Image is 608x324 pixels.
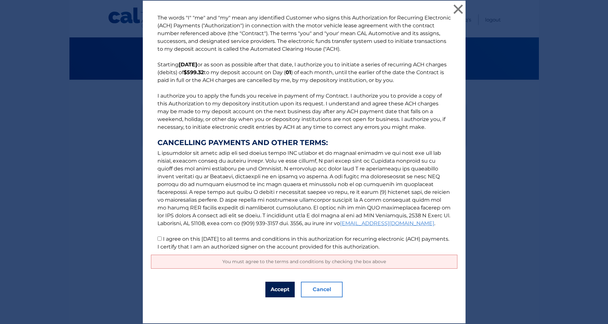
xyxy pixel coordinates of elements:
[179,61,197,68] b: [DATE]
[286,69,291,75] b: 01
[452,3,465,16] button: ×
[222,259,386,264] span: You must agree to the terms and conditions by checking the box above
[151,14,457,251] p: The words "I" "me" and "my" mean any identified Customer who signs this Authorization for Recurri...
[157,139,451,147] strong: CANCELLING PAYMENTS AND OTHER TERMS:
[184,69,204,75] b: $599.32
[340,220,434,226] a: [EMAIL_ADDRESS][DOMAIN_NAME]
[301,282,343,297] button: Cancel
[265,282,295,297] button: Accept
[157,236,449,250] label: I agree on this [DATE] to all terms and conditions in this authorization for recurring electronic...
